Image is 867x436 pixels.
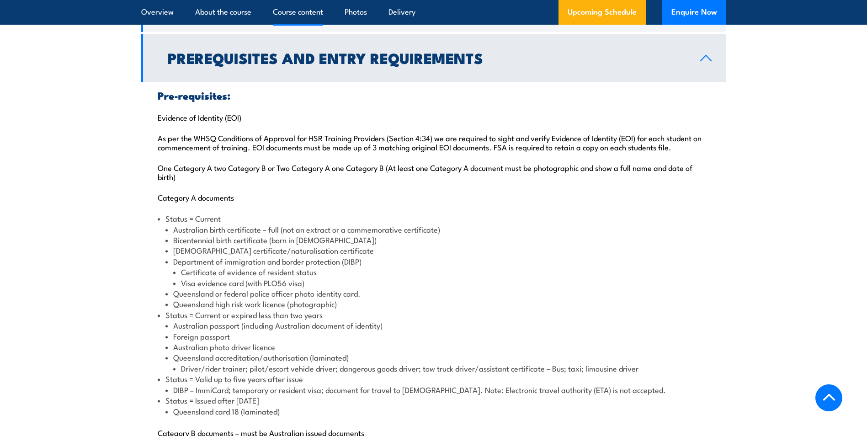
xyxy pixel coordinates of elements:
[165,320,710,330] li: Australian passport (including Australian document of identity)
[165,234,710,245] li: Bicentennial birth certificate (born in [DEMOGRAPHIC_DATA])
[165,331,710,341] li: Foreign passport
[158,163,710,181] p: One Category A two Category B or Two Category A one Category B (At least one Category A document ...
[158,133,710,151] p: As per the WHSQ Conditions of Approval for HSR Training Providers (Section 4:34) we are required ...
[165,341,710,352] li: Australian photo driver licence
[165,298,710,309] li: Queensland high risk work licence (photographic)
[158,309,710,373] li: Status = Current or expired less than two years
[158,373,710,395] li: Status = Valid up to five years after issue
[158,213,710,309] li: Status = Current
[173,277,710,288] li: Visa evidence card (with PLO56 visa)
[168,51,686,64] h2: Prerequisites and Entry Requirements
[165,352,710,373] li: Queensland accreditation/authorisation (laminated)
[158,112,710,122] p: Evidence of Identity (EOI)
[165,288,710,298] li: Queensland or federal police officer photo identity card.
[165,256,710,288] li: Department of immigration and border protection (DIBP)
[173,363,710,373] li: Driver/rider trainer; pilot/escort vehicle driver; dangerous goods driver; tow truck driver/assis...
[165,224,710,234] li: Australian birth certificate – full (not an extract or a commemorative certificate)
[165,245,710,255] li: [DEMOGRAPHIC_DATA] certificate/naturalisation certificate
[165,406,710,416] li: Queensland card 18 (laminated)
[158,192,710,202] p: Category A documents
[173,266,710,277] li: Certificate of evidence of resident status
[141,34,726,82] a: Prerequisites and Entry Requirements
[158,90,710,101] h3: Pre-requisites:
[165,384,710,395] li: DIBP – ImmiCard; temporary or resident visa; document for travel to [DEMOGRAPHIC_DATA]. Note: Ele...
[158,395,710,416] li: Status = Issued after [DATE]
